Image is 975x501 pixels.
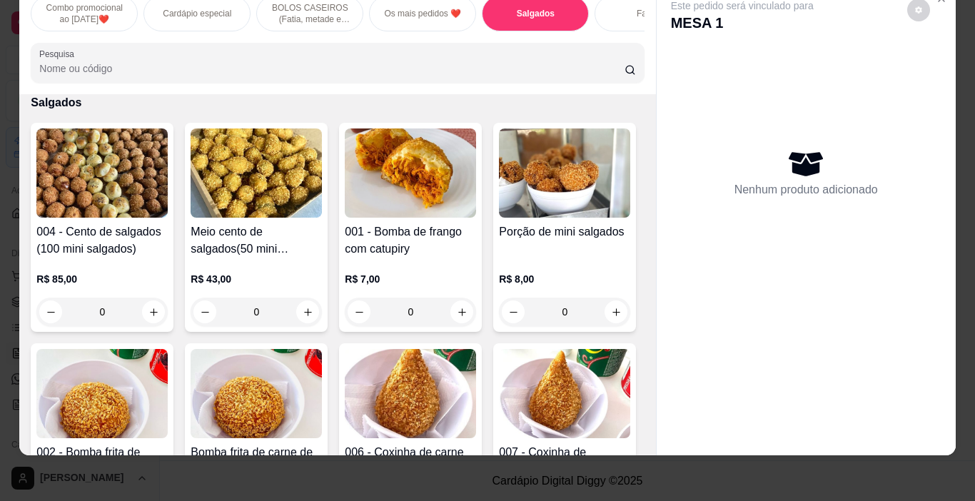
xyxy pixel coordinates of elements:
p: Combo promocional ao [DATE]❤️ [43,2,126,25]
h4: 007 - Coxinha de [PERSON_NAME] [499,444,630,478]
h4: 002 - Bomba frita de presunto e queijo [36,444,168,478]
p: Os mais pedidos ❤️ [384,8,461,19]
p: R$ 43,00 [191,272,322,286]
img: product-image [345,128,476,218]
h4: 001 - Bomba de frango com catupiry [345,223,476,258]
button: increase-product-quantity [450,300,473,323]
img: product-image [191,128,322,218]
p: Nenhum produto adicionado [734,181,878,198]
p: Fatias [637,8,660,19]
p: MESA 1 [671,13,814,33]
img: product-image [499,349,630,438]
label: Pesquisa [39,48,79,60]
p: Cardápio especial [163,8,231,19]
h4: Bomba frita de carne de sol com requeijão [191,444,322,478]
p: Salgados [517,8,555,19]
p: BOLOS CASEIROS (Fatia, metade e inteiro ) [268,2,351,25]
p: Salgados [31,94,644,111]
p: R$ 85,00 [36,272,168,286]
input: Pesquisa [39,61,625,76]
h4: 004 - Cento de salgados (100 mini salgados) [36,223,168,258]
img: product-image [345,349,476,438]
button: decrease-product-quantity [502,300,525,323]
img: product-image [499,128,630,218]
p: R$ 7,00 [345,272,476,286]
img: product-image [191,349,322,438]
h4: 006 - Coxinha de carne de sol [345,444,476,478]
button: increase-product-quantity [605,300,627,323]
img: product-image [36,128,168,218]
img: product-image [36,349,168,438]
p: R$ 8,00 [499,272,630,286]
button: decrease-product-quantity [348,300,370,323]
h4: Meio cento de salgados(50 mini salgados) [191,223,322,258]
h4: Porção de mini salgados [499,223,630,241]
